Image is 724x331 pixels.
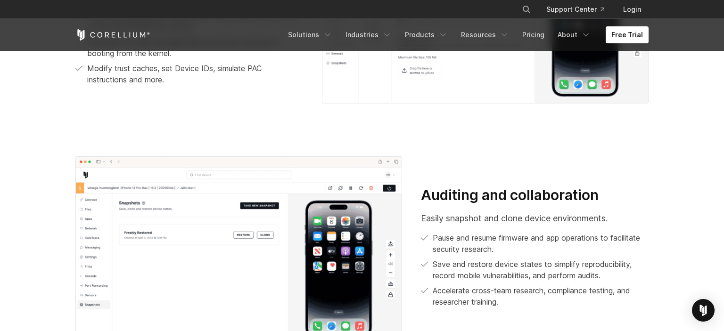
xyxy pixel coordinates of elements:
a: Resources [455,26,515,43]
p: Easily snapshot and clone device environments. [421,212,649,225]
div: Open Intercom Messenger [692,299,715,322]
h3: Auditing and collaboration [421,186,649,204]
a: Industries [340,26,397,43]
div: Navigation Menu [510,1,649,18]
a: Pricing [517,26,550,43]
a: Support Center [539,1,612,18]
button: Search [518,1,535,18]
a: Products [399,26,453,43]
p: Accelerate cross-team research, compliance testing, and researcher training. [433,285,649,307]
p: Save and restore device states to simplify reproducibility, record mobile vulnerabilities, and pe... [433,258,649,281]
a: About [552,26,596,43]
a: Corellium Home [75,29,150,40]
div: Navigation Menu [282,26,649,43]
a: Free Trial [606,26,649,43]
a: Solutions [282,26,338,43]
p: Pause and resume firmware and app operations to facilitate security research. [433,232,649,255]
p: Modify trust caches, set Device IDs, simulate PAC instructions and more. [87,63,303,85]
a: Login [616,1,649,18]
